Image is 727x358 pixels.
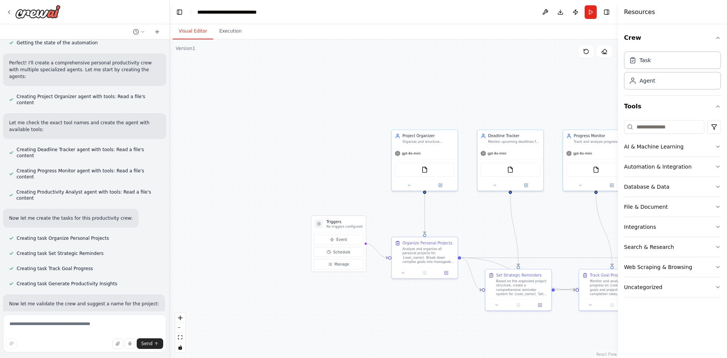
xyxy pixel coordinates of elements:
[175,323,185,333] button: zoom out
[574,140,626,144] div: Track and analyze progress on {user_name}'s goals and projects, providing regular updates and ide...
[624,137,721,156] button: AI & Machine Learning
[488,140,540,144] div: Monitor upcoming deadlines for {user_name}, create strategic reminders, and ensure important date...
[402,151,420,155] span: gpt-4o-mini
[593,167,599,173] img: FileReadTool
[624,48,721,95] div: Crew
[391,237,458,279] div: Organize Personal ProjectsAnalyze and organize all personal projects for {user_name}. Break down ...
[485,269,552,311] div: Set Strategic RemindersBased on the organized project structure, create a comprehensive reminder ...
[17,250,104,256] span: Creating task Set Strategic Reminders
[624,163,692,170] div: Automation & Integration
[336,237,347,242] span: Event
[17,235,109,241] span: Creating task Organize Personal Projects
[461,255,482,292] g: Edge from 0caa4f27-177b-4379-b86a-c4f40c685bf9 to 8db3e6c9-4fc6-41c2-ae94-1efea015a533
[508,194,521,266] g: Edge from b5472aa2-521e-49fa-a266-6f8b939af362 to 8db3e6c9-4fc6-41c2-ae94-1efea015a533
[151,27,163,36] button: Start a new chat
[624,27,721,48] button: Crew
[9,215,133,222] p: Now let me create the tasks for this productivity crew:
[9,59,160,80] p: Perfect! I'll create a comprehensive personal productivity crew with multiple specialized agents....
[624,277,721,297] button: Uncategorized
[555,287,576,292] g: Edge from 8db3e6c9-4fc6-41c2-ae94-1efea015a533 to fe05d831-8718-4f37-ac00-7d2f5b77b421
[496,279,548,296] div: Based on the organized project structure, create a comprehensive reminder system for {user_name}....
[488,133,540,139] div: Deadline Tracker
[197,8,271,16] nav: breadcrumb
[601,302,624,308] button: No output available
[311,215,366,272] div: TriggersNo triggers configuredEventScheduleManage
[403,140,454,144] div: Organize and structure personal projects for {user_name}, breaking down complex goals into manage...
[173,23,213,39] button: Visual Editor
[176,45,195,52] div: Version 1
[125,338,135,349] button: Click to speak your automation idea
[365,241,388,260] g: Edge from triggers to 0caa4f27-177b-4379-b86a-c4f40c685bf9
[141,341,153,347] span: Send
[437,270,456,276] button: Open in side panel
[314,259,363,269] button: Manage
[175,313,185,352] div: React Flow controls
[16,189,160,201] span: Creating Productivity Analyst agent with tools: Read a file's content
[624,223,656,231] div: Integrations
[624,263,692,271] div: Web Scraping & Browsing
[624,157,721,177] button: Automation & Integration
[17,281,117,287] span: Creating task Generate Productivity Insights
[624,183,669,191] div: Database & Data
[17,147,160,159] span: Creating Deadline Tracker agent with tools: Read a file's content
[624,143,683,150] div: AI & Machine Learning
[174,7,185,17] button: Hide left sidebar
[624,96,721,117] button: Tools
[624,243,674,251] div: Search & Research
[579,269,646,311] div: Track Goal ProgressMonitor and analyze the progress on {user_name}'s goals and projects. Track co...
[640,77,655,84] div: Agent
[112,338,123,349] button: Upload files
[413,270,436,276] button: No output available
[17,94,160,106] span: Creating Project Organizer agent with tools: Read a file's content
[9,300,159,307] p: Now let me validate the crew and suggest a name for the project:
[314,234,363,245] button: Event
[477,130,544,191] div: Deadline TrackerMonitor upcoming deadlines for {user_name}, create strategic reminders, and ensur...
[624,197,721,217] button: File & Document
[17,266,93,272] span: Creating task Track Goal Progress
[624,203,668,211] div: File & Document
[596,352,617,356] a: React Flow attribution
[624,117,721,303] div: Tools
[334,262,349,267] span: Manage
[15,5,61,19] img: Logo
[624,237,721,257] button: Search & Research
[17,40,98,46] span: Getting the state of the automation
[403,241,452,246] div: Organize Personal Projects
[624,177,721,197] button: Database & Data
[640,56,651,64] div: Task
[624,257,721,277] button: Web Scraping & Browsing
[17,168,160,180] span: Creating Progress Monitor agent with tools: Read a file's content
[624,283,662,291] div: Uncategorized
[593,194,615,266] g: Edge from 78ef1d8a-c939-44e3-b88b-0ac746eda950 to fe05d831-8718-4f37-ac00-7d2f5b77b421
[333,249,350,255] span: Schedule
[175,313,185,323] button: zoom in
[574,133,626,139] div: Progress Monitor
[425,182,456,189] button: Open in side panel
[422,194,427,234] g: Edge from 8361f194-8b11-42bc-9aa3-503af88bc88d to 0caa4f27-177b-4379-b86a-c4f40c685bf9
[590,279,642,296] div: Monitor and analyze the progress on {user_name}'s goals and projects. Track completion rates, mil...
[137,338,163,349] button: Send
[130,27,148,36] button: Switch to previous chat
[601,7,612,17] button: Hide right sidebar
[213,23,248,39] button: Execution
[6,338,17,349] button: Improve this prompt
[496,273,541,278] div: Set Strategic Reminders
[596,182,627,189] button: Open in side panel
[421,167,428,173] img: FileReadTool
[175,333,185,342] button: fit view
[403,247,454,264] div: Analyze and organize all personal projects for {user_name}. Break down complex goals into managea...
[391,130,458,191] div: Project OrganizerOrganize and structure personal projects for {user_name}, breaking down complex ...
[326,219,362,224] h3: Triggers
[531,302,549,308] button: Open in side panel
[326,224,362,228] p: No triggers configured
[403,133,454,139] div: Project Organizer
[507,167,513,173] img: FileReadTool
[488,151,506,155] span: gpt-4o-mini
[461,255,669,260] g: Edge from 0caa4f27-177b-4379-b86a-c4f40c685bf9 to 861b393a-9d78-4cb1-8c49-b50cb4c50641
[563,130,630,191] div: Progress MonitorTrack and analyze progress on {user_name}'s goals and projects, providing regular...
[624,217,721,237] button: Integrations
[9,119,160,133] p: Let me check the exact tool names and create the agent with available tools:
[624,8,655,17] h4: Resources
[314,247,363,257] button: Schedule
[511,182,541,189] button: Open in side panel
